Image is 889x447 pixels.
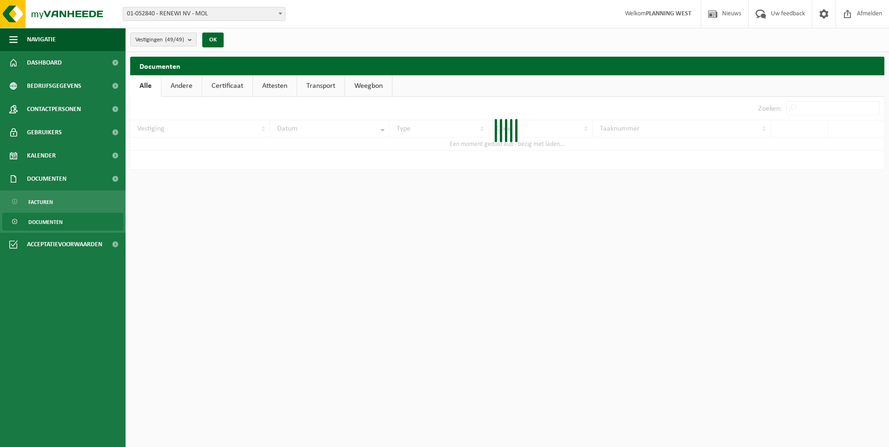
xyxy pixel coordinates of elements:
[161,75,202,97] a: Andere
[123,7,285,20] span: 01-052840 - RENEWI NV - MOL
[27,74,81,98] span: Bedrijfsgegevens
[28,213,63,231] span: Documenten
[130,75,161,97] a: Alle
[130,33,197,46] button: Vestigingen(49/49)
[27,121,62,144] span: Gebruikers
[345,75,392,97] a: Weegbon
[202,33,224,47] button: OK
[165,37,184,43] count: (49/49)
[2,213,123,230] a: Documenten
[297,75,345,97] a: Transport
[28,193,53,211] span: Facturen
[253,75,297,97] a: Attesten
[135,33,184,47] span: Vestigingen
[27,233,102,256] span: Acceptatievoorwaarden
[2,193,123,210] a: Facturen
[27,98,81,121] span: Contactpersonen
[27,28,56,51] span: Navigatie
[27,51,62,74] span: Dashboard
[27,144,56,167] span: Kalender
[27,167,66,191] span: Documenten
[202,75,252,97] a: Certificaat
[646,10,691,17] strong: PLANNING WEST
[130,57,884,75] h2: Documenten
[123,7,285,21] span: 01-052840 - RENEWI NV - MOL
